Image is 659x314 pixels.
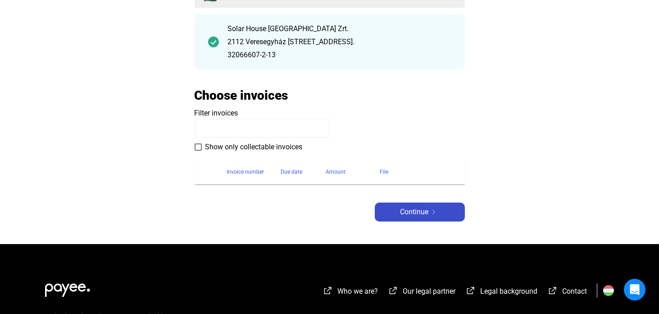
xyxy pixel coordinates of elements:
img: external-link-white [388,286,399,295]
span: Legal background [480,287,537,296]
span: Filter invoices [195,109,238,117]
a: external-link-whiteOur legal partner [388,288,455,297]
h2: Choose invoices [195,88,288,103]
img: external-link-white [465,286,476,295]
div: 2112 Veresegyház [STREET_ADDRESS]. [228,37,451,47]
div: 32066607-2-13 [228,50,451,60]
div: Amount [326,166,346,177]
button: Continuearrow-right-white [375,203,465,222]
span: Contact [562,287,587,296]
div: Due date [281,166,303,177]
img: checkmark-darker-green-circle [208,37,219,47]
span: Continue [400,207,428,217]
div: File [380,166,389,177]
img: white-payee-white-dot.svg [45,278,90,297]
div: Due date [281,166,326,177]
a: external-link-whiteContact [547,288,587,297]
div: Solar House [GEOGRAPHIC_DATA] Zrt. [228,23,451,34]
a: external-link-whiteWho we are? [323,288,378,297]
div: File [380,166,454,177]
img: arrow-right-white [428,210,439,214]
span: Our legal partner [403,287,455,296]
div: Invoice number [227,166,281,177]
div: Open Intercom Messenger [624,279,645,300]
span: Who we are? [337,287,378,296]
img: HU.svg [603,285,614,296]
span: Show only collectable invoices [205,142,303,152]
img: external-link-white [323,286,333,295]
div: Amount [326,166,380,177]
img: external-link-white [547,286,558,295]
div: Invoice number [227,166,264,177]
a: external-link-whiteLegal background [465,288,537,297]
